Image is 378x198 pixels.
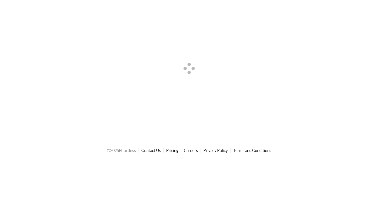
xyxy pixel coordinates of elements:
[166,148,178,153] a: Pricing
[203,148,228,153] a: Privacy Policy
[184,148,198,153] a: Careers
[107,148,136,153] span: © 2025 Effortless
[233,148,271,153] a: Terms and Conditions
[141,148,161,153] a: Contact Us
